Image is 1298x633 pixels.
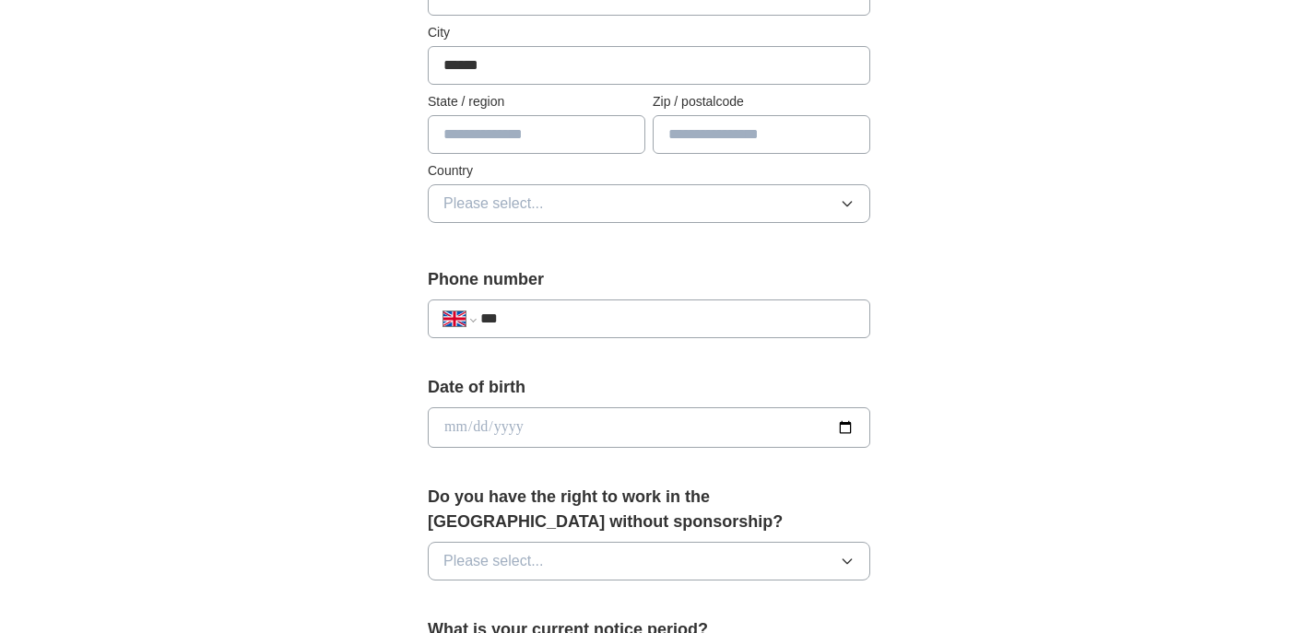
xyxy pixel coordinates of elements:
label: State / region [428,92,645,111]
label: Date of birth [428,375,870,400]
label: Phone number [428,267,870,292]
span: Please select... [443,193,544,215]
label: City [428,23,870,42]
label: Do you have the right to work in the [GEOGRAPHIC_DATA] without sponsorship? [428,485,870,534]
button: Please select... [428,184,870,223]
label: Zip / postalcode [653,92,870,111]
span: Please select... [443,550,544,572]
label: Country [428,161,870,181]
button: Please select... [428,542,870,580]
